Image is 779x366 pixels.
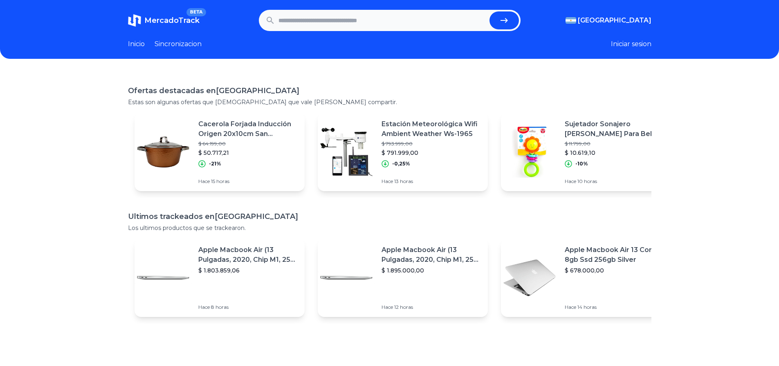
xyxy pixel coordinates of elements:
[128,224,651,232] p: Los ultimos productos que se trackearon.
[382,149,481,157] p: $ 791.999,00
[198,119,298,139] p: Cacerola Forjada Inducción Origen 20x10cm San [PERSON_NAME]
[128,98,651,106] p: Estas son algunas ofertas que [DEMOGRAPHIC_DATA] que vale [PERSON_NAME] compartir.
[209,161,221,167] p: -21%
[198,141,298,147] p: $ 64.199,00
[135,113,305,191] a: Featured imageCacerola Forjada Inducción Origen 20x10cm San [PERSON_NAME]$ 64.199,00$ 50.717,21-2...
[318,239,488,317] a: Featured imageApple Macbook Air (13 Pulgadas, 2020, Chip M1, 256 Gb De Ssd, 8 Gb De Ram) - Plata$...
[501,249,558,306] img: Featured image
[382,141,481,147] p: $ 793.999,00
[382,304,481,310] p: Hace 12 horas
[566,16,651,25] button: [GEOGRAPHIC_DATA]
[611,39,651,49] button: Iniciar sesion
[186,8,206,16] span: BETA
[128,14,200,27] a: MercadoTrackBETA
[501,123,558,181] img: Featured image
[565,245,665,265] p: Apple Macbook Air 13 Core I5 8gb Ssd 256gb Silver
[501,239,671,317] a: Featured imageApple Macbook Air 13 Core I5 8gb Ssd 256gb Silver$ 678.000,00Hace 14 horas
[382,245,481,265] p: Apple Macbook Air (13 Pulgadas, 2020, Chip M1, 256 Gb De Ssd, 8 Gb De Ram) - Plata
[575,161,588,167] p: -10%
[318,113,488,191] a: Featured imageEstación Meteorológica Wifi Ambient Weather Ws-1965$ 793.999,00$ 791.999,00-0,25%Ha...
[198,178,298,185] p: Hace 15 horas
[128,211,651,222] h1: Ultimos trackeados en [GEOGRAPHIC_DATA]
[565,141,665,147] p: $ 11.799,00
[565,266,665,274] p: $ 678.000,00
[135,123,192,181] img: Featured image
[382,119,481,139] p: Estación Meteorológica Wifi Ambient Weather Ws-1965
[565,304,665,310] p: Hace 14 horas
[155,39,202,49] a: Sincronizacion
[565,119,665,139] p: Sujetador Sonajero [PERSON_NAME] Para Bebés Winfun
[128,39,145,49] a: Inicio
[382,178,481,185] p: Hace 13 horas
[565,149,665,157] p: $ 10.619,10
[135,239,305,317] a: Featured imageApple Macbook Air (13 Pulgadas, 2020, Chip M1, 256 Gb De Ssd, 8 Gb De Ram) - Plata$...
[382,266,481,274] p: $ 1.895.000,00
[318,123,375,181] img: Featured image
[501,113,671,191] a: Featured imageSujetador Sonajero [PERSON_NAME] Para Bebés Winfun$ 11.799,00$ 10.619,10-10%Hace 10...
[318,249,375,306] img: Featured image
[128,85,651,96] h1: Ofertas destacadas en [GEOGRAPHIC_DATA]
[198,149,298,157] p: $ 50.717,21
[135,249,192,306] img: Featured image
[565,178,665,185] p: Hace 10 horas
[198,304,298,310] p: Hace 8 horas
[566,17,576,24] img: Argentina
[198,245,298,265] p: Apple Macbook Air (13 Pulgadas, 2020, Chip M1, 256 Gb De Ssd, 8 Gb De Ram) - Plata
[144,16,200,25] span: MercadoTrack
[392,161,410,167] p: -0,25%
[578,16,651,25] span: [GEOGRAPHIC_DATA]
[128,14,141,27] img: MercadoTrack
[198,266,298,274] p: $ 1.803.859,06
